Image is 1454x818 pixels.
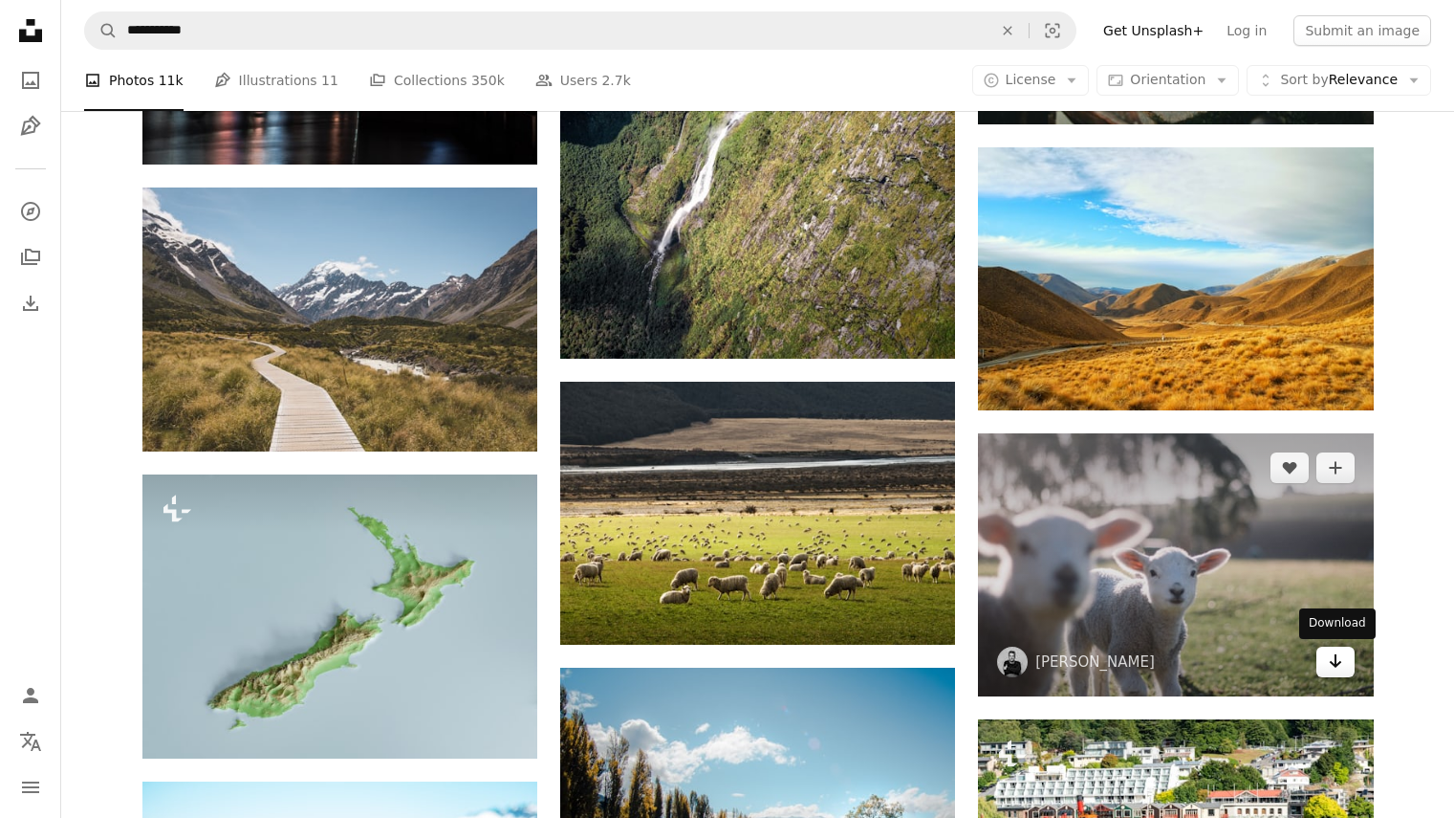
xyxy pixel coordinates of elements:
button: Visual search [1030,12,1075,49]
img: herd of sheep on grass field [560,382,955,645]
a: aerial photography of mountain at daytime [978,270,1373,287]
a: Collections [11,238,50,276]
button: Menu [11,768,50,807]
a: Download History [11,284,50,322]
span: Orientation [1130,72,1205,87]
img: a map of the island of new zealand [142,475,537,759]
img: Go to Tim Marshall's profile [997,647,1028,677]
a: a map of the island of new zealand [142,608,537,625]
button: Like [1270,453,1309,483]
span: 350k [471,70,505,91]
button: Orientation [1096,65,1239,96]
a: Collections 350k [369,50,505,111]
a: Get Unsplash+ [1092,15,1215,46]
span: Sort by [1280,72,1328,87]
span: 11 [321,70,338,91]
button: Add to Collection [1316,453,1355,483]
button: License [972,65,1090,96]
button: Language [11,722,50,761]
span: License [1006,72,1056,87]
button: Clear [987,12,1029,49]
a: Illustrations 11 [214,50,338,111]
img: aerial photography of mountain at daytime [978,147,1373,410]
button: Sort byRelevance [1247,65,1431,96]
span: Relevance [1280,71,1398,90]
button: Search Unsplash [85,12,118,49]
form: Find visuals sitewide [84,11,1076,50]
img: two white sheeps on green grass field [978,433,1373,696]
a: two white sheeps on green grass field [978,556,1373,573]
a: Users 2.7k [535,50,631,111]
a: Log in [1215,15,1278,46]
a: herd of sheep on grass field [560,504,955,521]
a: Illustrations [11,107,50,145]
a: [PERSON_NAME] [1035,652,1155,672]
div: Download [1299,608,1376,639]
a: Photos [11,61,50,99]
a: Explore [11,192,50,231]
a: Download [1316,647,1355,677]
a: Log in / Sign up [11,676,50,715]
img: brown wooden pathway surrounded by brown field towards mountain [142,188,537,452]
span: 2.7k [601,70,630,91]
a: Home — Unsplash [11,11,50,54]
a: brown wooden pathway surrounded by brown field towards mountain [142,310,537,327]
button: Submit an image [1293,15,1431,46]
